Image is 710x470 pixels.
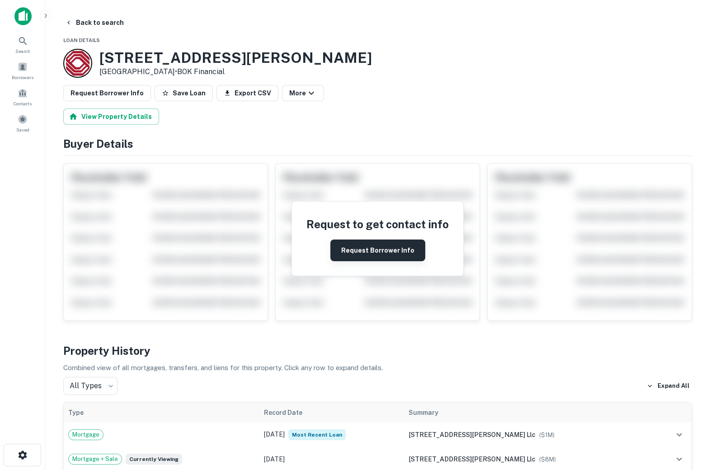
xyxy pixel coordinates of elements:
[63,377,118,395] div: All Types
[259,403,404,423] th: Record Date
[15,47,30,55] span: Search
[69,430,103,439] span: Mortgage
[539,456,556,463] span: ($ 8M )
[539,432,555,438] span: ($ 1M )
[14,7,32,25] img: capitalize-icon.png
[126,454,182,465] span: Currently viewing
[155,85,213,101] button: Save Loan
[409,431,536,438] span: [STREET_ADDRESS][PERSON_NAME] llc
[404,403,653,423] th: Summary
[63,38,100,43] span: Loan Details
[672,451,687,467] button: expand row
[177,67,225,76] a: BOK Financial
[63,362,692,373] p: Combined view of all mortgages, transfers, and liens for this property. Click any row to expand d...
[288,429,346,440] span: Most Recent Loan
[99,66,372,77] p: [GEOGRAPHIC_DATA] •
[61,14,127,31] button: Back to search
[69,455,122,464] span: Mortgage + Sale
[644,379,692,393] button: Expand All
[12,74,33,81] span: Borrowers
[3,58,42,83] a: Borrowers
[63,108,159,125] button: View Property Details
[3,85,42,109] a: Contacts
[216,85,278,101] button: Export CSV
[409,456,536,463] span: [STREET_ADDRESS][PERSON_NAME] llc
[99,49,372,66] h3: [STREET_ADDRESS][PERSON_NAME]
[63,85,151,101] button: Request Borrower Info
[14,100,32,107] span: Contacts
[330,240,425,261] button: Request Borrower Info
[665,398,710,441] iframe: Chat Widget
[3,32,42,56] a: Search
[306,216,449,232] h4: Request to get contact info
[16,126,29,133] span: Saved
[64,403,259,423] th: Type
[259,423,404,447] td: [DATE]
[282,85,324,101] button: More
[3,111,42,135] a: Saved
[63,343,692,359] h4: Property History
[63,136,692,152] h4: Buyer Details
